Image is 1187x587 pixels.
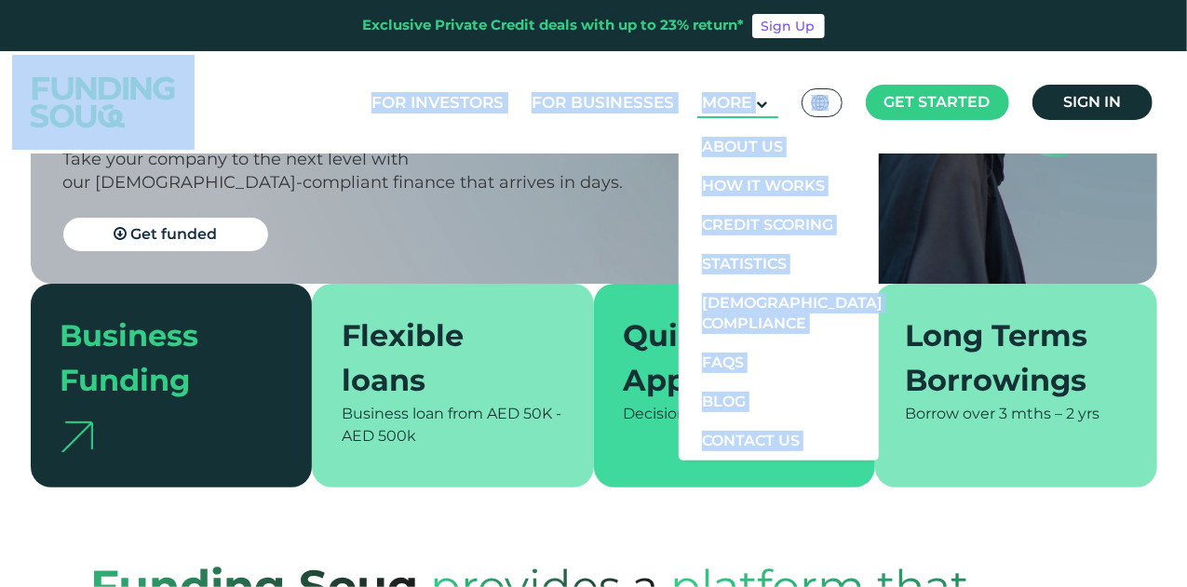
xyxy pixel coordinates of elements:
[1032,85,1153,120] a: Sign in
[367,87,508,118] a: For Investors
[624,405,777,422] span: Decisions typically in
[702,93,751,112] span: More
[363,15,745,36] div: Exclusive Private Credit deals with up to 23% return*
[905,314,1105,403] div: Long Terms Borrowings
[679,167,879,206] a: How It Works
[61,314,261,403] div: Business Funding
[1063,93,1121,111] span: Sign in
[679,421,879,460] a: Contact Us
[63,218,268,251] a: Get funded
[752,14,825,38] a: Sign Up
[130,225,217,243] span: Get funded
[624,314,824,403] div: Quick Approvals
[342,405,483,422] span: Business loan from
[999,405,1099,422] span: 3 mths – 2 yrs
[679,127,879,167] a: About Us
[679,343,879,382] a: FAQs
[679,206,879,245] a: Credit Scoring
[12,55,195,149] img: Logo
[679,382,879,421] a: Blog
[812,95,829,111] img: SA Flag
[342,314,542,403] div: Flexible loans
[61,421,93,452] img: arrow
[527,87,679,118] a: For Businesses
[884,93,991,111] span: Get started
[905,405,995,422] span: Borrow over
[679,284,879,343] a: [DEMOGRAPHIC_DATA] Compliance
[679,245,879,284] a: Statistics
